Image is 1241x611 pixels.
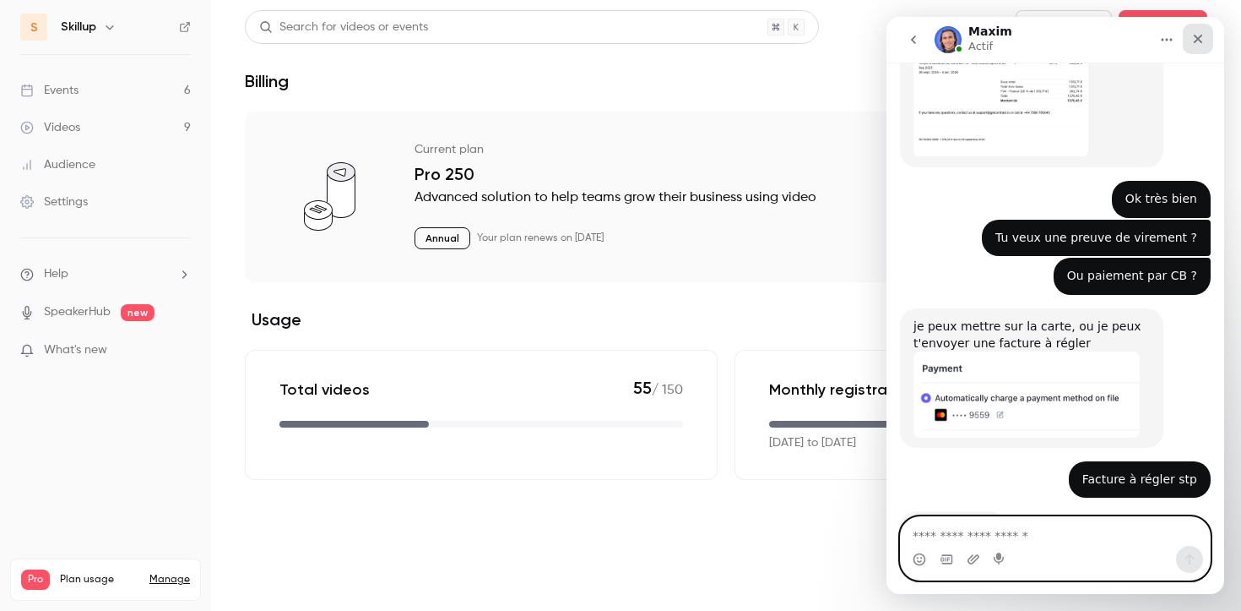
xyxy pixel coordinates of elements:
span: Help [44,265,68,283]
div: Videos [20,119,80,136]
div: Audience [20,156,95,173]
h1: Billing [245,71,289,91]
li: help-dropdown-opener [20,265,191,283]
h6: Skillup [61,19,96,35]
p: Your plan renews on [DATE] [477,232,604,245]
h2: Usage [245,309,1207,330]
p: Current plan [415,141,484,158]
span: Plan usage [60,573,139,586]
div: Events [20,82,79,99]
span: What's new [44,341,107,359]
iframe: Noticeable Trigger [171,343,191,358]
span: 55 [633,378,652,398]
section: billing [245,112,1207,480]
button: New video [1016,10,1112,44]
p: Annual [415,227,470,249]
a: SpeakerHub [44,303,111,321]
iframe: Intercom live chat [886,17,1224,594]
p: Advanced solution to help teams grow their business using video [415,188,1173,208]
p: Monthly registrants [769,379,910,400]
p: [DATE] to [DATE] [769,434,856,452]
div: Settings [20,194,88,210]
span: S [30,19,38,36]
p: Total videos [279,379,370,400]
a: Manage [149,573,190,586]
button: Schedule [1119,10,1207,44]
span: Pro [21,570,50,590]
p: / 150 [633,378,683,401]
p: Pro 250 [415,164,1173,184]
div: Search for videos or events [259,19,428,36]
span: new [121,304,154,321]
